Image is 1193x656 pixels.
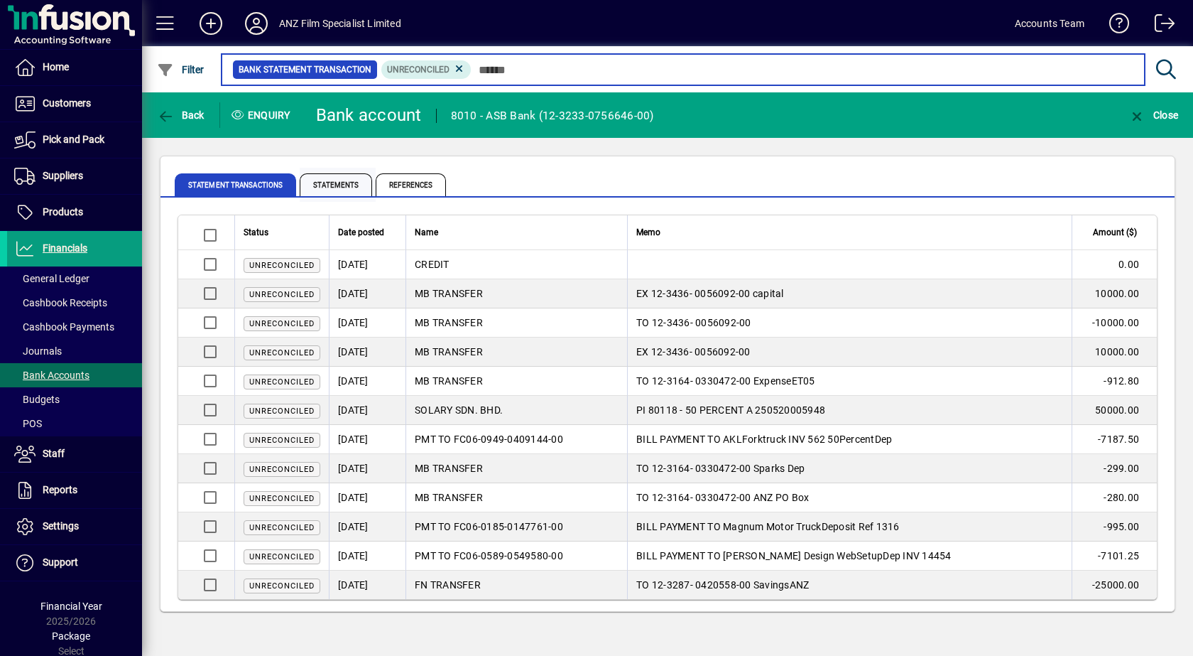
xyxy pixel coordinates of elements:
td: [DATE] [329,308,405,338]
span: Cashbook Receipts [14,297,107,308]
span: PMT TO FC06-0185-0147761-00 [415,521,563,532]
td: [DATE] [329,425,405,454]
div: Accounts Team [1015,12,1084,35]
span: Staff [43,448,65,459]
span: Unreconciled [249,377,315,387]
span: Statement Transactions [175,173,296,196]
span: MB TRANSFER [415,317,483,328]
td: [DATE] [329,483,405,512]
span: MB TRANSFER [415,463,483,474]
span: BILL PAYMENT TO Magnum Motor TruckDeposit Ref 1316 [636,521,900,532]
span: TO 12-3287- 0420558-00 SavingsANZ [636,579,809,591]
td: 0.00 [1072,250,1157,279]
span: TO 12-3164- 0330472-00 Sparks Dep [636,463,805,474]
td: -7101.25 [1072,542,1157,571]
span: Unreconciled [249,261,315,270]
span: Date posted [338,225,384,240]
span: Unreconciled [387,65,450,75]
a: Support [7,545,142,581]
span: MB TRANSFER [415,288,483,299]
span: Support [43,556,78,568]
span: Unreconciled [249,552,315,561]
td: -280.00 [1072,483,1157,512]
a: POS [7,412,142,436]
td: [DATE] [329,571,405,599]
button: Close [1125,102,1182,128]
a: Staff [7,436,142,472]
button: Profile [234,11,279,36]
span: General Ledger [14,273,89,284]
a: Reports [7,473,142,508]
span: CREDIT [415,259,450,270]
span: Pick and Pack [43,134,104,145]
span: Memo [636,225,660,240]
a: Cashbook Receipts [7,291,142,315]
div: Status [244,225,320,240]
a: Customers [7,86,142,122]
div: Enquiry [220,104,305,127]
div: Bank account [316,104,422,127]
span: TO 12-3436- 0056092-00 [636,317,751,328]
td: 10000.00 [1072,338,1157,367]
span: Package [52,630,90,642]
a: Home [7,50,142,85]
span: TO 12-3164- 0330472-00 ANZ PO Box [636,492,809,503]
span: Statements [300,173,372,196]
a: Journals [7,339,142,363]
div: ANZ Film Specialist Limited [279,12,401,35]
button: Back [153,102,208,128]
td: 10000.00 [1072,279,1157,308]
span: Journals [14,345,62,357]
a: Cashbook Payments [7,315,142,339]
span: Amount ($) [1093,225,1137,240]
span: Cashbook Payments [14,321,114,333]
td: [DATE] [329,396,405,425]
span: Financial Year [40,601,102,612]
span: PMT TO FC06-0949-0409144-00 [415,434,563,445]
span: Financials [43,242,87,254]
div: 8010 - ASB Bank (12-3233-0756646-00) [451,104,654,127]
span: References [376,173,446,196]
span: BILL PAYMENT TO AKLForktruck INV 562 50PercentDep [636,434,892,445]
div: Name [415,225,619,240]
td: -10000.00 [1072,308,1157,338]
span: EX 12-3436- 0056092-00 [636,346,751,357]
span: Unreconciled [249,319,315,328]
span: Unreconciled [249,523,315,532]
span: Back [157,109,205,121]
td: -299.00 [1072,454,1157,483]
span: SOLARY SDN. BHD. [415,404,503,416]
a: Pick and Pack [7,122,142,158]
button: Add [188,11,234,36]
span: MB TRANSFER [415,375,483,387]
span: Bank Accounts [14,370,89,381]
td: [DATE] [329,367,405,396]
span: Budgets [14,394,60,405]
td: -25000.00 [1072,571,1157,599]
a: Settings [7,509,142,544]
td: -7187.50 [1072,425,1157,454]
a: Logout [1144,3,1175,49]
span: PMT TO FC06-0589-0549580-00 [415,550,563,561]
td: [DATE] [329,250,405,279]
span: MB TRANSFER [415,492,483,503]
span: Status [244,225,268,240]
td: [DATE] [329,338,405,367]
span: Unreconciled [249,290,315,299]
span: Products [43,206,83,217]
span: Customers [43,97,91,109]
span: PI 80118 - 50 PERCENT A 250520005948 [636,404,825,416]
td: -995.00 [1072,512,1157,542]
span: Filter [157,64,205,75]
div: Date posted [338,225,397,240]
span: FN TRANSFER [415,579,481,591]
span: Suppliers [43,170,83,181]
span: Unreconciled [249,436,315,445]
span: Unreconciled [249,581,315,591]
a: Knowledge Base [1099,3,1130,49]
td: [DATE] [329,454,405,483]
span: Unreconciled [249,348,315,357]
td: 50000.00 [1072,396,1157,425]
mat-chip: Reconciliation Status: Unreconciled [381,60,472,79]
span: Close [1128,109,1178,121]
